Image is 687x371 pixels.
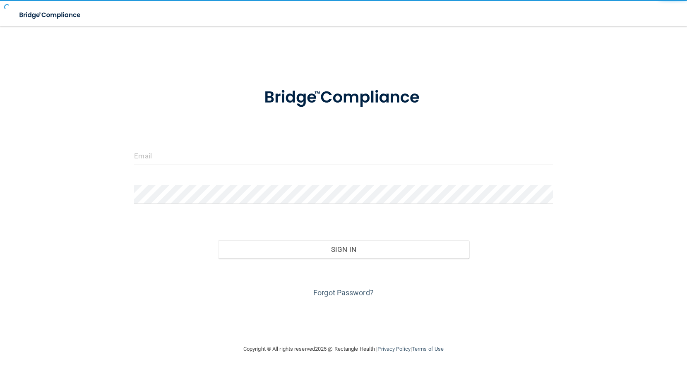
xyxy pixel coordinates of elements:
[218,240,469,259] button: Sign In
[134,146,552,165] input: Email
[192,336,495,362] div: Copyright © All rights reserved 2025 @ Rectangle Health | |
[247,76,440,119] img: bridge_compliance_login_screen.278c3ca4.svg
[12,7,89,24] img: bridge_compliance_login_screen.278c3ca4.svg
[313,288,374,297] a: Forgot Password?
[412,346,444,352] a: Terms of Use
[377,346,410,352] a: Privacy Policy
